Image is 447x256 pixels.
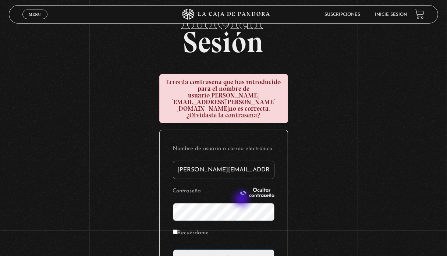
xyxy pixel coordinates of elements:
[9,4,438,33] span: Iniciar
[26,18,43,24] span: Cerrar
[29,12,41,17] span: Menu
[9,4,438,51] h2: Sesión
[173,228,209,239] label: Recuérdame
[324,13,360,17] a: Suscripciones
[415,9,425,19] a: View your shopping cart
[173,186,237,197] label: Contraseña
[173,143,274,155] label: Nombre de usuario o correo electrónico
[187,111,261,119] a: ¿Olvidaste la contraseña?
[159,74,288,123] div: la contraseña que has introducido para el nombre de usuario no es correcta.
[172,91,275,113] strong: [PERSON_NAME][EMAIL_ADDRESS][PERSON_NAME][DOMAIN_NAME]
[375,13,407,17] a: Inicie sesión
[249,188,274,198] span: Ocultar contraseña
[166,78,183,86] strong: Error:
[240,188,274,198] button: Ocultar contraseña
[173,230,178,234] input: Recuérdame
